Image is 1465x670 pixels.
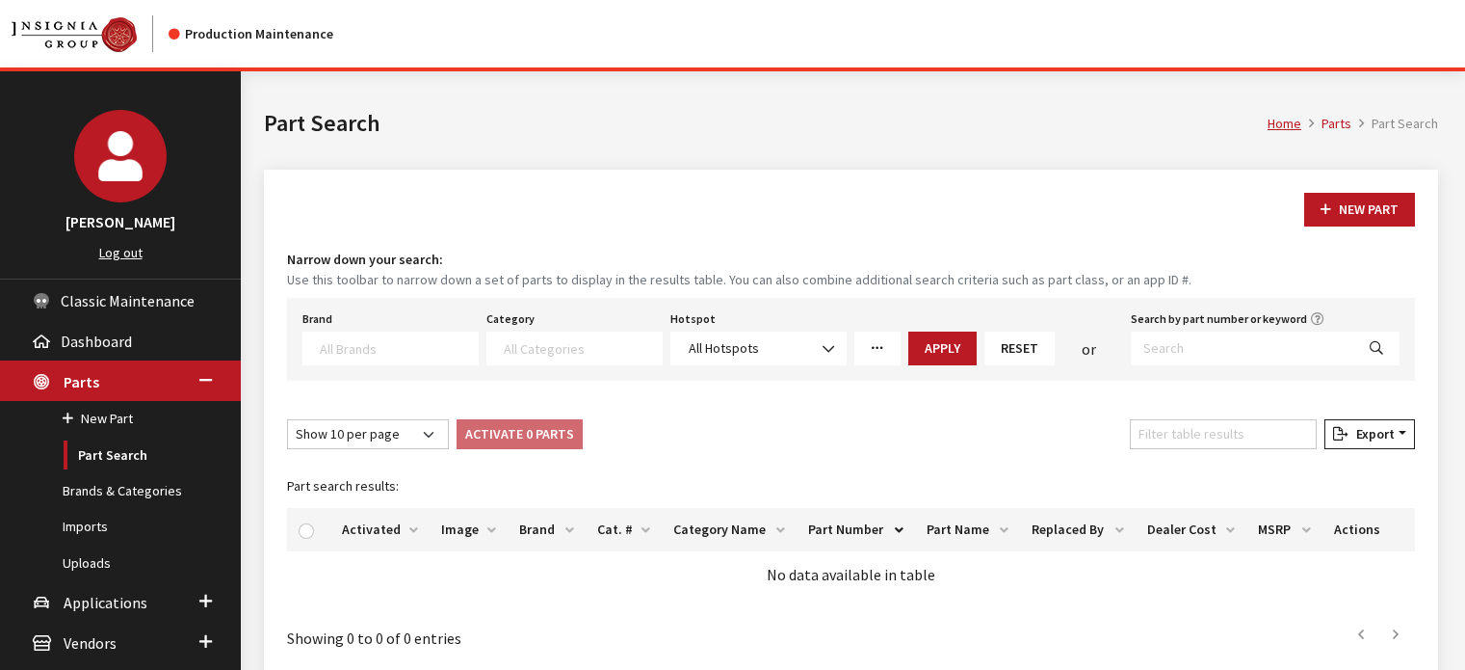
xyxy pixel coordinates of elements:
button: Search [1353,332,1400,365]
span: Vendors [64,633,117,653]
label: Brand [302,310,332,328]
small: Use this toolbar to narrow down a set of parts to display in the results table. You can also comb... [287,270,1415,290]
a: Home [1268,115,1301,132]
img: Catalog Maintenance [12,17,137,52]
button: New Part [1304,193,1415,227]
div: Production Maintenance [169,24,333,44]
span: Select a Category [486,332,663,365]
th: Part Name: activate to sort column ascending [915,508,1020,551]
li: Parts [1301,114,1351,134]
label: Category [486,310,535,328]
th: Actions [1322,508,1392,551]
caption: Part search results: [287,465,1415,508]
th: Image: activate to sort column ascending [430,508,508,551]
span: Parts [64,372,99,391]
span: Dashboard [61,332,132,351]
div: Showing 0 to 0 of 0 entries [287,613,744,650]
div: or [1055,337,1123,361]
button: Export [1324,419,1415,449]
td: No data available in table [287,551,1415,598]
th: Replaced By: activate to sort column ascending [1020,508,1135,551]
th: Brand: activate to sort column ascending [508,508,586,551]
span: All Hotspots [689,339,759,357]
img: Kirsten Dart [74,110,167,202]
span: Applications [64,593,147,612]
a: More Filters [854,332,901,365]
h4: Narrow down your search: [287,250,1415,270]
input: Filter table results [1130,419,1317,449]
th: Category Name: activate to sort column ascending [662,508,797,551]
span: All Hotspots [670,332,847,365]
label: Search by part number or keyword [1131,310,1307,328]
a: Insignia Group logo [12,15,169,52]
th: Activated: activate to sort column ascending [330,508,430,551]
textarea: Search [320,339,478,357]
th: Part Number: activate to sort column descending [797,508,915,551]
th: Cat. #: activate to sort column ascending [586,508,663,551]
a: Log out [99,244,143,261]
h3: [PERSON_NAME] [19,210,222,233]
h1: Part Search [264,106,1268,141]
span: Select a Brand [302,332,479,365]
button: Apply [908,332,977,365]
li: Part Search [1351,114,1438,134]
button: Reset [984,332,1055,365]
input: Search [1131,332,1354,365]
span: Export [1348,425,1395,442]
span: Classic Maintenance [61,291,195,310]
label: Hotspot [670,310,716,328]
th: Dealer Cost: activate to sort column ascending [1136,508,1246,551]
th: MSRP: activate to sort column ascending [1246,508,1322,551]
textarea: Search [504,339,662,357]
span: All Hotspots [683,338,834,359]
